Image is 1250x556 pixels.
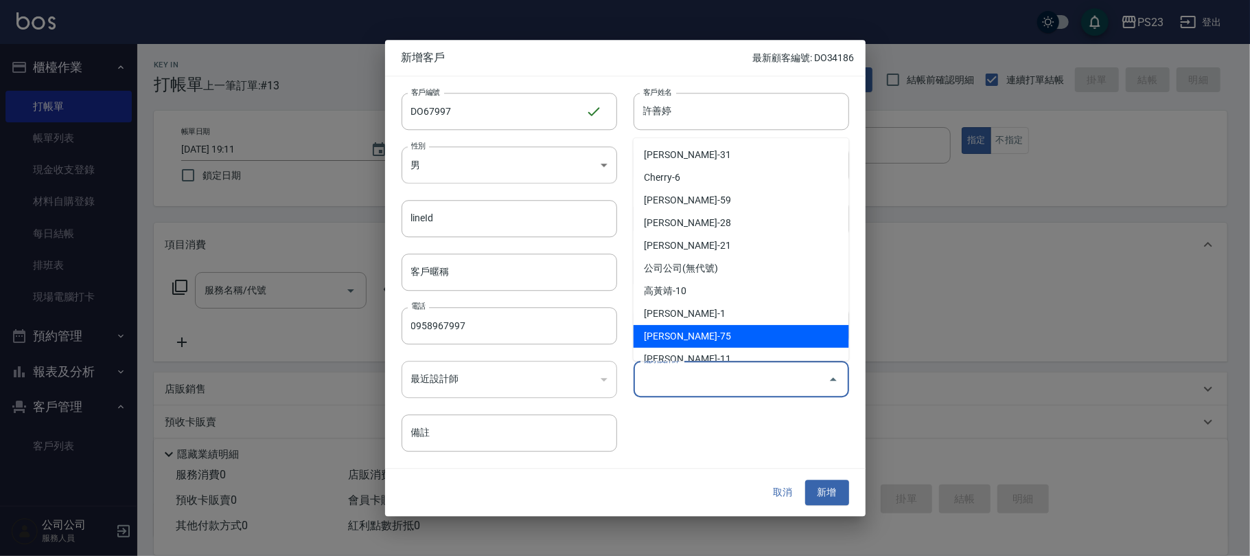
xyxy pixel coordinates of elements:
p: 最新顧客編號: DO34186 [752,51,854,65]
li: [PERSON_NAME]-11 [634,348,849,370]
div: 男 [402,146,617,184]
button: 新增 [805,480,849,506]
li: 高黃靖-10 [634,280,849,302]
span: 新增客戶 [402,51,753,65]
label: 客戶姓名 [643,87,672,97]
label: 電話 [411,301,426,311]
button: 取消 [761,480,805,506]
li: 公司公司(無代號) [634,257,849,280]
label: 性別 [411,140,426,151]
li: [PERSON_NAME]-31 [634,144,849,166]
li: [PERSON_NAME]-59 [634,189,849,212]
button: Close [822,368,844,390]
li: [PERSON_NAME]-1 [634,302,849,325]
li: [PERSON_NAME]-75 [634,325,849,348]
label: 客戶編號 [411,87,440,97]
li: [PERSON_NAME]-28 [634,212,849,234]
li: [PERSON_NAME]-21 [634,234,849,257]
li: Cherry-6 [634,166,849,189]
